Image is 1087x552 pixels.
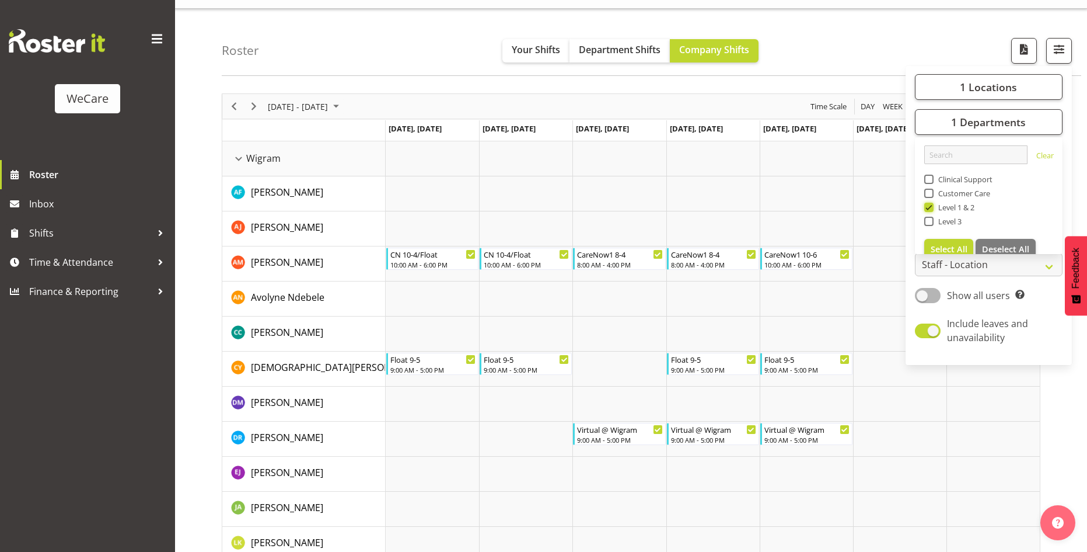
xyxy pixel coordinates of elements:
div: Float 9-5 [484,353,569,365]
span: Department Shifts [579,43,660,56]
button: Timeline Week [881,99,905,114]
a: [PERSON_NAME] [251,466,323,480]
span: Level 3 [934,217,962,226]
button: Select All [924,239,974,260]
div: Previous [224,94,244,119]
a: [PERSON_NAME] [251,536,323,550]
div: Float 9-5 [390,353,476,365]
td: Ashley Mendoza resource [222,247,386,282]
div: 9:00 AM - 5:00 PM [671,435,756,445]
div: Ashley Mendoza"s event - CN 10-4/Float Begin From Monday, October 6, 2025 at 10:00:00 AM GMT+13:0... [386,248,478,270]
div: Ashley Mendoza"s event - CN 10-4/Float Begin From Tuesday, October 7, 2025 at 10:00:00 AM GMT+13:... [480,248,572,270]
div: 9:00 AM - 5:00 PM [764,365,850,374]
span: Week [882,99,904,114]
div: 10:00 AM - 6:00 PM [764,260,850,269]
div: Next [244,94,264,119]
button: Company Shifts [670,39,759,63]
button: Deselect All [976,239,1036,260]
td: Deepti Raturi resource [222,422,386,457]
span: Inbox [29,195,169,213]
div: 9:00 AM - 5:00 PM [671,365,756,374]
img: Rosterit website logo [9,29,105,53]
span: [DATE], [DATE] [763,123,816,134]
td: Alex Ferguson resource [222,176,386,211]
td: Wigram resource [222,141,386,176]
span: [DATE], [DATE] [576,123,629,134]
div: Float 9-5 [671,353,756,365]
div: 8:00 AM - 4:00 PM [671,260,756,269]
span: Show all users [947,289,1010,302]
td: Avolyne Ndebele resource [222,282,386,317]
button: Download a PDF of the roster according to the set date range. [1011,38,1037,64]
td: Deepti Mahajan resource [222,387,386,422]
button: Filter Shifts [1046,38,1072,64]
a: [DEMOGRAPHIC_DATA][PERSON_NAME] [251,360,424,374]
button: 1 Departments [915,109,1062,135]
div: Deepti Raturi"s event - Virtual @ Wigram Begin From Wednesday, October 8, 2025 at 9:00:00 AM GMT+... [573,423,665,445]
div: 9:00 AM - 5:00 PM [484,365,569,374]
span: Day [859,99,876,114]
span: [PERSON_NAME] [251,186,323,199]
div: Deepti Raturi"s event - Virtual @ Wigram Begin From Thursday, October 9, 2025 at 9:00:00 AM GMT+1... [667,423,759,445]
a: [PERSON_NAME] [251,395,323,409]
span: Your Shifts [512,43,560,56]
td: Charlotte Courtney resource [222,317,386,352]
span: [PERSON_NAME] [251,501,323,514]
span: Avolyne Ndebele [251,291,324,304]
span: Customer Care [934,189,991,198]
div: CareNow1 10-6 [764,248,850,260]
button: Your Shifts [502,39,569,63]
span: [DATE], [DATE] [857,123,910,134]
a: [PERSON_NAME] [251,255,323,269]
div: CareNow1 8-4 [671,248,756,260]
button: Timeline Day [859,99,877,114]
span: Clinical Support [934,175,993,184]
span: Feedback [1071,248,1081,289]
span: [PERSON_NAME] [251,536,323,549]
span: Deselect All [982,244,1029,255]
div: Christianna Yu"s event - Float 9-5 Begin From Friday, October 10, 2025 at 9:00:00 AM GMT+13:00 En... [760,353,852,375]
span: Time Scale [809,99,848,114]
span: 1 Locations [960,80,1017,94]
button: 1 Locations [915,74,1062,100]
a: [PERSON_NAME] [251,185,323,199]
span: [PERSON_NAME] [251,326,323,339]
div: Christianna Yu"s event - Float 9-5 Begin From Thursday, October 9, 2025 at 9:00:00 AM GMT+13:00 E... [667,353,759,375]
div: Christianna Yu"s event - Float 9-5 Begin From Monday, October 6, 2025 at 9:00:00 AM GMT+13:00 End... [386,353,478,375]
button: Time Scale [809,99,849,114]
a: [PERSON_NAME] [251,220,323,234]
div: Christianna Yu"s event - Float 9-5 Begin From Tuesday, October 7, 2025 at 9:00:00 AM GMT+13:00 En... [480,353,572,375]
div: CN 10-4/Float [390,248,476,260]
span: [PERSON_NAME] [251,221,323,234]
button: Department Shifts [569,39,670,63]
a: [PERSON_NAME] [251,431,323,445]
span: Time & Attendance [29,254,152,271]
button: Feedback - Show survey [1065,236,1087,315]
div: 10:00 AM - 6:00 PM [390,260,476,269]
span: [PERSON_NAME] [251,396,323,409]
div: Ashley Mendoza"s event - CareNow1 8-4 Begin From Wednesday, October 8, 2025 at 8:00:00 AM GMT+13:... [573,248,665,270]
div: 10:00 AM - 6:00 PM [484,260,569,269]
input: Search [924,145,1027,164]
span: [DATE], [DATE] [483,123,536,134]
td: Ella Jarvis resource [222,457,386,492]
td: Christianna Yu resource [222,352,386,387]
span: [PERSON_NAME] [251,431,323,444]
span: Select All [931,244,967,255]
span: [DEMOGRAPHIC_DATA][PERSON_NAME] [251,361,424,374]
a: [PERSON_NAME] [251,501,323,515]
td: Jane Arps resource [222,492,386,527]
span: Include leaves and unavailability [947,317,1028,344]
div: WeCare [67,90,109,107]
span: [DATE] - [DATE] [267,99,329,114]
button: Next [246,99,262,114]
span: Company Shifts [679,43,749,56]
div: Virtual @ Wigram [577,423,662,435]
span: 1 Departments [951,115,1026,129]
td: Amy Johannsen resource [222,211,386,247]
span: Finance & Reporting [29,283,152,300]
div: Float 9-5 [764,353,850,365]
div: CareNow1 8-4 [577,248,662,260]
span: [PERSON_NAME] [251,466,323,479]
div: Ashley Mendoza"s event - CareNow1 10-6 Begin From Friday, October 10, 2025 at 10:00:00 AM GMT+13:... [760,248,852,270]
